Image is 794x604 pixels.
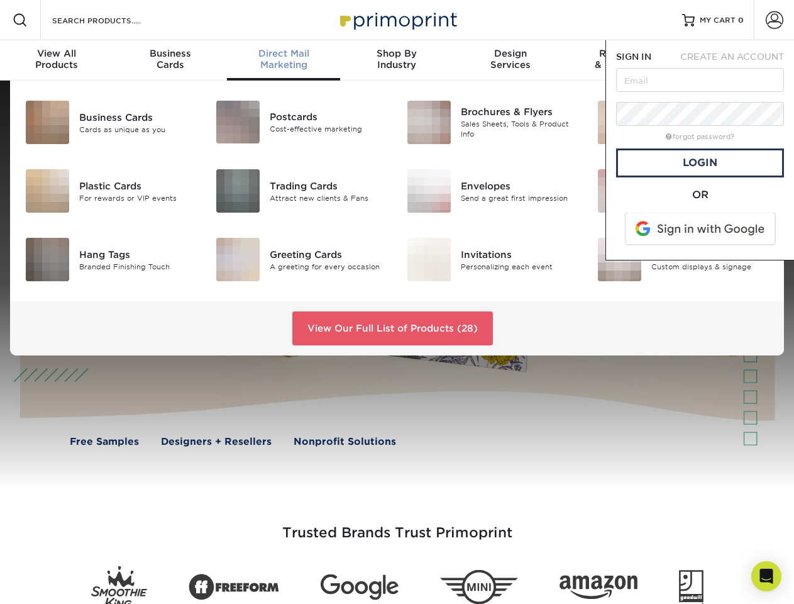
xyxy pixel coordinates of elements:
[454,48,567,59] span: Design
[113,40,226,81] a: BusinessCards
[227,48,340,70] div: Marketing
[560,576,637,600] img: Amazon
[680,52,784,62] span: CREATE AN ACCOUNT
[567,40,680,81] a: Resources& Templates
[334,6,460,33] img: Primoprint
[751,561,781,591] div: Open Intercom Messenger
[340,40,453,81] a: Shop ByIndustry
[616,187,784,203] div: OR
[679,570,703,604] img: Goodwill
[666,133,734,141] a: forgot password?
[292,311,493,345] a: View Our Full List of Products (28)
[227,48,340,59] span: Direct Mail
[51,13,174,28] input: SEARCH PRODUCTS.....
[340,48,453,70] div: Industry
[340,48,453,59] span: Shop By
[113,48,226,59] span: Business
[321,574,399,600] img: Google
[567,48,680,59] span: Resources
[30,495,765,556] h3: Trusted Brands Trust Primoprint
[738,16,744,25] span: 0
[454,40,567,81] a: DesignServices
[113,48,226,70] div: Cards
[616,148,784,177] a: Login
[454,48,567,70] div: Services
[616,68,784,92] input: Email
[616,52,651,62] span: SIGN IN
[227,40,340,81] a: Direct MailMarketing
[567,48,680,70] div: & Templates
[700,15,736,26] span: MY CART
